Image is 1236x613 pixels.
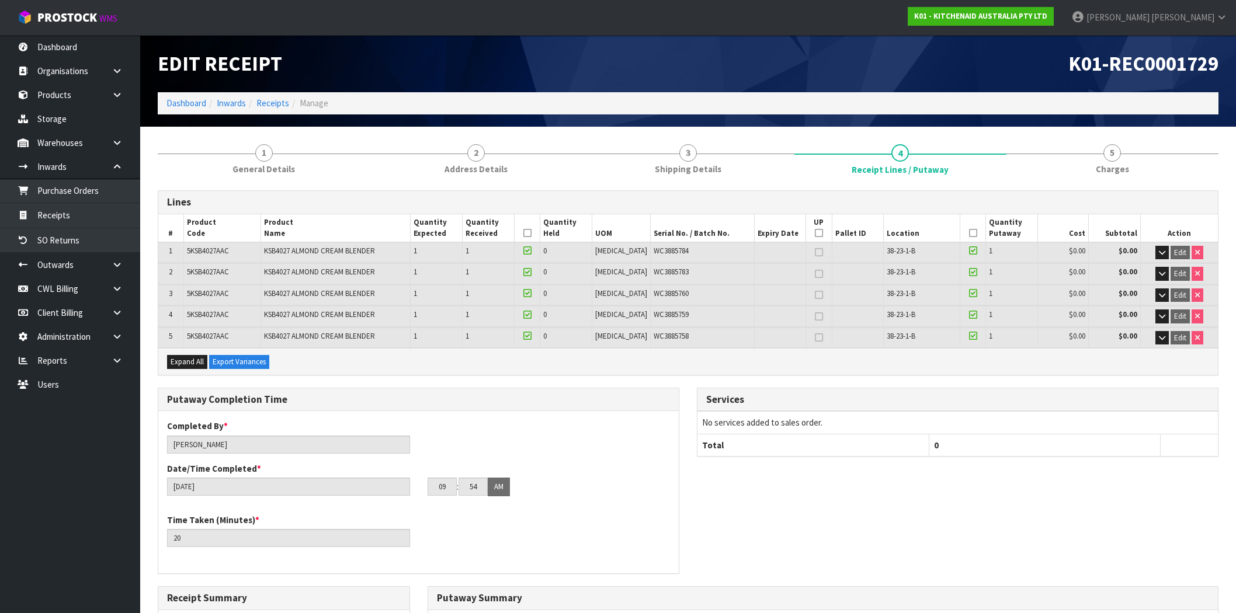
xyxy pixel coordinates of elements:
button: Expand All [167,355,207,369]
th: Action [1140,214,1218,242]
span: 0 [543,288,547,298]
span: [MEDICAL_DATA] [595,246,647,256]
span: WC3885758 [654,331,689,341]
span: Manage [300,97,328,109]
input: HH [428,478,457,496]
label: Time Taken (Minutes) [167,514,259,526]
span: WC3885784 [654,246,689,256]
h3: Services [706,394,1209,405]
button: AM [488,478,510,496]
th: Subtotal [1088,214,1140,242]
strong: $0.00 [1119,267,1137,277]
span: 0 [934,440,939,451]
span: 1 [414,246,417,256]
span: 1 [989,246,992,256]
span: 0 [543,246,547,256]
span: Address Details [445,163,508,175]
span: 0 [543,267,547,277]
th: Expiry Date [755,214,806,242]
img: cube-alt.png [18,10,32,25]
span: WC3885760 [654,288,689,298]
th: Pallet ID [832,214,884,242]
span: [MEDICAL_DATA] [595,267,647,277]
span: Edit [1174,290,1186,300]
span: 3 [679,144,697,162]
button: Export Variances [209,355,269,369]
span: 1 [989,331,992,341]
span: 0 [543,309,547,319]
a: Inwards [217,97,246,109]
span: 3 [169,288,172,298]
td: No services added to sales order. [697,412,1218,434]
input: Time Taken [167,529,410,547]
span: 1 [414,267,417,277]
span: 1 [414,288,417,298]
span: Expand All [171,357,204,367]
span: 38-23-1-B [887,331,915,341]
span: $0.00 [1069,309,1085,319]
th: Quantity Expected [411,214,463,242]
strong: $0.00 [1119,309,1137,319]
label: Completed By [167,420,228,432]
span: 5 [1103,144,1121,162]
span: [PERSON_NAME] [1086,12,1150,23]
span: 4 [891,144,909,162]
th: Total [697,434,929,456]
span: 1 [989,309,992,319]
span: 4 [169,309,172,319]
span: 1 [169,246,172,256]
a: Receipts [256,97,289,109]
span: Charges [1096,163,1129,175]
span: 5KSB4027AAC [187,331,229,341]
span: General Details [232,163,295,175]
small: WMS [99,13,117,24]
span: KSB4027 ALMOND CREAM BLENDER [264,309,375,319]
th: Quantity Held [540,214,592,242]
button: Edit [1171,288,1190,302]
th: Quantity Received [463,214,515,242]
span: 1 [989,288,992,298]
a: Dashboard [166,97,206,109]
h3: Lines [167,197,1209,208]
td: : [457,478,459,496]
span: 2 [467,144,485,162]
a: K01 - KITCHENAID AUSTRALIA PTY LTD [908,7,1054,26]
span: 5KSB4027AAC [187,246,229,256]
span: $0.00 [1069,267,1085,277]
th: Cost [1037,214,1088,242]
span: Edit Receipt [158,51,282,76]
h3: Receipt Summary [167,593,401,604]
input: Date/Time completed [167,478,410,496]
span: Shipping Details [655,163,721,175]
span: 5KSB4027AAC [187,288,229,298]
span: 2 [169,267,172,277]
label: Date/Time Completed [167,462,261,475]
span: 38-23-1-B [887,246,915,256]
h3: Putaway Completion Time [167,394,670,405]
th: Product Name [261,214,410,242]
span: 0 [543,331,547,341]
span: WC3885759 [654,309,689,319]
th: Quantity Putaway [985,214,1037,242]
span: 5KSB4027AAC [187,267,229,277]
span: 1 [466,331,469,341]
span: Edit [1174,333,1186,343]
h3: Putaway Summary [437,593,1210,604]
span: 38-23-1-B [887,288,915,298]
span: $0.00 [1069,246,1085,256]
strong: $0.00 [1119,246,1137,256]
span: Receipt Lines / Putaway [852,163,949,176]
span: 1 [466,246,469,256]
span: $0.00 [1069,331,1085,341]
span: KSB4027 ALMOND CREAM BLENDER [264,246,375,256]
span: KSB4027 ALMOND CREAM BLENDER [264,288,375,298]
span: K01-REC0001729 [1068,51,1218,76]
button: Edit [1171,309,1190,323]
span: [MEDICAL_DATA] [595,331,647,341]
button: Edit [1171,331,1190,345]
span: Edit [1174,269,1186,278]
span: 5 [169,331,172,341]
span: 38-23-1-B [887,309,915,319]
strong: $0.00 [1119,288,1137,298]
th: # [158,214,183,242]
